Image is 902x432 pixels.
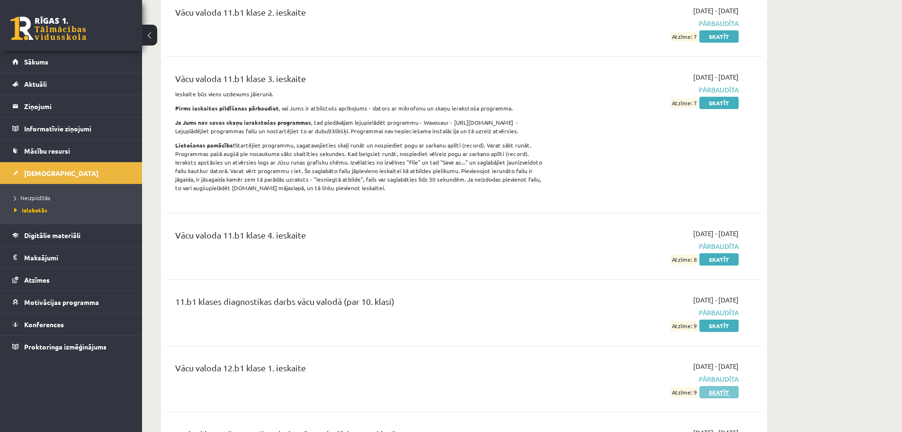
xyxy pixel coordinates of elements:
[175,104,279,112] strong: Pirms ieskaites pildīšanas pārbaudiet
[12,140,130,162] a: Mācību resursi
[14,206,133,214] a: Izlabotās
[12,269,130,291] a: Atzīmes
[24,118,130,139] legend: Informatīvie ziņojumi
[693,72,739,82] span: [DATE] - [DATE]
[175,229,546,246] div: Vācu valoda 11.b1 klase 4. ieskaite
[175,295,546,313] div: 11.b1 klases diagnostikas darbs vācu valodā (par 10. klasi)
[10,17,86,40] a: Rīgas 1. Tālmācības vidusskola
[699,386,739,398] a: Skatīt
[12,336,130,358] a: Proktoringa izmēģinājums
[12,73,130,95] a: Aktuāli
[670,32,698,42] span: Atzīme: 7
[24,298,99,306] span: Motivācijas programma
[693,229,739,239] span: [DATE] - [DATE]
[560,85,739,95] span: Pārbaudīta
[175,72,546,90] div: Vācu valoda 11.b1 klase 3. ieskaite
[24,247,130,268] legend: Maksājumi
[175,361,546,379] div: Vācu valoda 12.b1 klase 1. ieskaite
[12,118,130,139] a: Informatīvie ziņojumi
[693,295,739,305] span: [DATE] - [DATE]
[12,51,130,73] a: Sākums
[693,361,739,371] span: [DATE] - [DATE]
[12,313,130,335] a: Konferences
[560,308,739,318] span: Pārbaudīta
[699,320,739,332] a: Skatīt
[24,320,64,329] span: Konferences
[24,231,80,239] span: Digitālie materiāli
[14,194,50,202] span: Neizpildītās
[24,276,50,284] span: Atzīmes
[670,387,698,397] span: Atzīme: 9
[175,90,546,98] p: Ieskaite būs viens uzdevums jāierunā.
[699,97,739,109] a: Skatīt
[175,141,235,149] strong: Lietošanas pamācība!
[175,118,546,135] p: , tad piedāvājam lejupielādēt programmu - Wavosaur - [URL][DOMAIN_NAME] - Lejuplādējiet programma...
[175,141,546,192] p: Startējiet programmu, sagatavojieties skaļi runāt un nospiediet pogu ar sarkanu aplīti (record). ...
[24,147,70,155] span: Mācību resursi
[693,6,739,16] span: [DATE] - [DATE]
[670,255,698,265] span: Atzīme: 8
[175,104,546,112] p: , vai Jums ir atbilstošs aprīkojums - dators ar mikrofonu un skaņu ierakstoša programma.
[24,342,107,351] span: Proktoringa izmēģinājums
[12,291,130,313] a: Motivācijas programma
[560,241,739,251] span: Pārbaudīta
[699,253,739,266] a: Skatīt
[24,95,130,117] legend: Ziņojumi
[24,169,98,177] span: [DEMOGRAPHIC_DATA]
[560,374,739,384] span: Pārbaudīta
[699,30,739,43] a: Skatīt
[14,206,47,214] span: Izlabotās
[175,6,546,23] div: Vācu valoda 11.b1 klase 2. ieskaite
[24,80,47,88] span: Aktuāli
[14,193,133,202] a: Neizpildītās
[12,162,130,184] a: [DEMOGRAPHIC_DATA]
[12,247,130,268] a: Maksājumi
[670,98,698,108] span: Atzīme: 7
[24,57,48,66] span: Sākums
[175,119,311,126] strong: Ja Jums nav savas skaņu ierakstošas programmas
[12,224,130,246] a: Digitālie materiāli
[670,321,698,331] span: Atzīme: 9
[12,95,130,117] a: Ziņojumi
[560,18,739,28] span: Pārbaudīta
